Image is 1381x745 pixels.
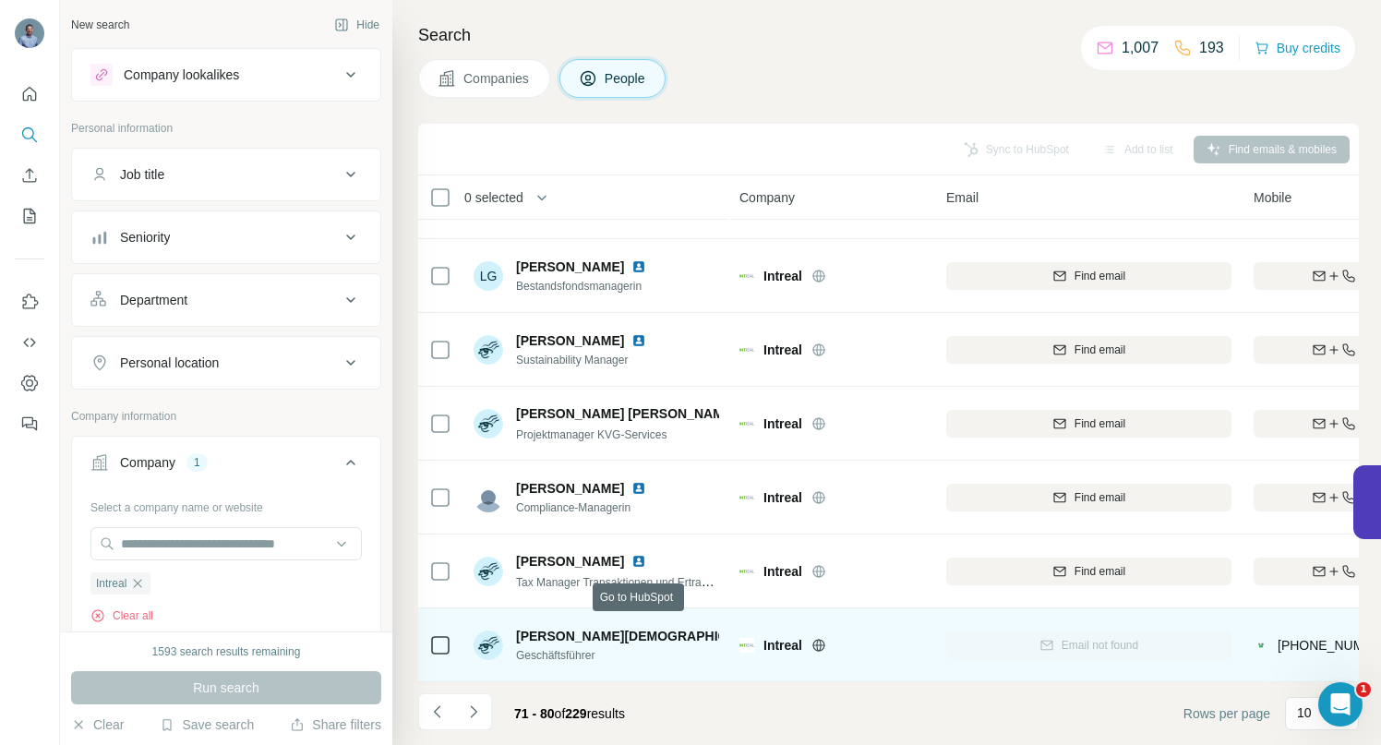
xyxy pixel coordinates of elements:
[290,715,381,734] button: Share filters
[15,159,44,192] button: Enrich CSV
[516,647,719,664] span: Geschäftsführer
[516,627,773,645] span: [PERSON_NAME][DEMOGRAPHIC_DATA]
[763,488,802,507] span: Intreal
[418,693,455,730] button: Navigate to previous page
[946,188,979,207] span: Email
[631,259,646,274] img: LinkedIn logo
[946,558,1231,585] button: Find email
[739,490,754,505] img: Logo of Intreal
[1075,342,1125,358] span: Find email
[15,326,44,359] button: Use Surfe API
[1075,489,1125,506] span: Find email
[455,693,492,730] button: Navigate to next page
[474,409,503,439] img: Avatar
[474,631,503,660] img: Avatar
[605,69,647,88] span: People
[739,188,795,207] span: Company
[124,66,239,84] div: Company lookalikes
[1199,37,1224,59] p: 193
[120,291,187,309] div: Department
[946,262,1231,290] button: Find email
[96,575,126,592] span: Intreal
[474,335,503,365] img: Avatar
[1075,268,1125,284] span: Find email
[72,215,380,259] button: Seniority
[739,416,754,431] img: Logo of Intreal
[120,354,219,372] div: Personal location
[555,706,566,721] span: of
[739,638,754,653] img: Logo of Intreal
[90,607,153,624] button: Clear all
[1297,703,1312,722] p: 10
[516,428,666,441] span: Projektmanager KVG-Services
[516,499,654,516] span: Compliance-Managerin
[1075,563,1125,580] span: Find email
[474,261,503,291] div: LG
[516,278,654,294] span: Bestandsfondsmanagerin
[72,341,380,385] button: Personal location
[514,706,555,721] span: 71 - 80
[474,557,503,586] img: Avatar
[474,483,503,512] img: Avatar
[631,481,646,496] img: LinkedIn logo
[90,492,362,516] div: Select a company name or website
[15,285,44,318] button: Use Surfe on LinkedIn
[15,78,44,111] button: Quick start
[516,552,624,571] span: [PERSON_NAME]
[1356,682,1371,697] span: 1
[463,69,531,88] span: Companies
[15,118,44,151] button: Search
[1254,636,1268,655] img: provider contactout logo
[763,341,802,359] span: Intreal
[516,404,737,423] span: [PERSON_NAME] [PERSON_NAME]
[72,152,380,197] button: Job title
[516,258,624,276] span: [PERSON_NAME]
[72,53,380,97] button: Company lookalikes
[1122,37,1159,59] p: 1,007
[71,715,124,734] button: Clear
[464,188,523,207] span: 0 selected
[186,454,208,471] div: 1
[739,342,754,357] img: Logo of Intreal
[120,228,170,246] div: Seniority
[1254,188,1291,207] span: Mobile
[739,564,754,579] img: Logo of Intreal
[71,120,381,137] p: Personal information
[763,267,802,285] span: Intreal
[1255,35,1340,61] button: Buy credits
[946,410,1231,438] button: Find email
[72,278,380,322] button: Department
[763,415,802,433] span: Intreal
[15,366,44,400] button: Dashboard
[516,479,624,498] span: [PERSON_NAME]
[1183,704,1270,723] span: Rows per page
[1318,682,1363,727] iframe: Intercom live chat
[1075,415,1125,432] span: Find email
[565,706,586,721] span: 229
[71,17,129,33] div: New search
[120,453,175,472] div: Company
[15,18,44,48] img: Avatar
[763,636,802,655] span: Intreal
[516,574,739,589] span: Tax Manager Transaktionen und Ertragsteuer
[946,484,1231,511] button: Find email
[514,706,625,721] span: results
[631,554,646,569] img: LinkedIn logo
[160,715,254,734] button: Save search
[516,331,624,350] span: [PERSON_NAME]
[763,562,802,581] span: Intreal
[418,22,1359,48] h4: Search
[71,408,381,425] p: Company information
[631,333,646,348] img: LinkedIn logo
[516,352,654,368] span: Sustainability Manager
[739,269,754,283] img: Logo of Intreal
[152,643,301,660] div: 1593 search results remaining
[120,165,164,184] div: Job title
[15,407,44,440] button: Feedback
[321,11,392,39] button: Hide
[15,199,44,233] button: My lists
[946,336,1231,364] button: Find email
[72,440,380,492] button: Company1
